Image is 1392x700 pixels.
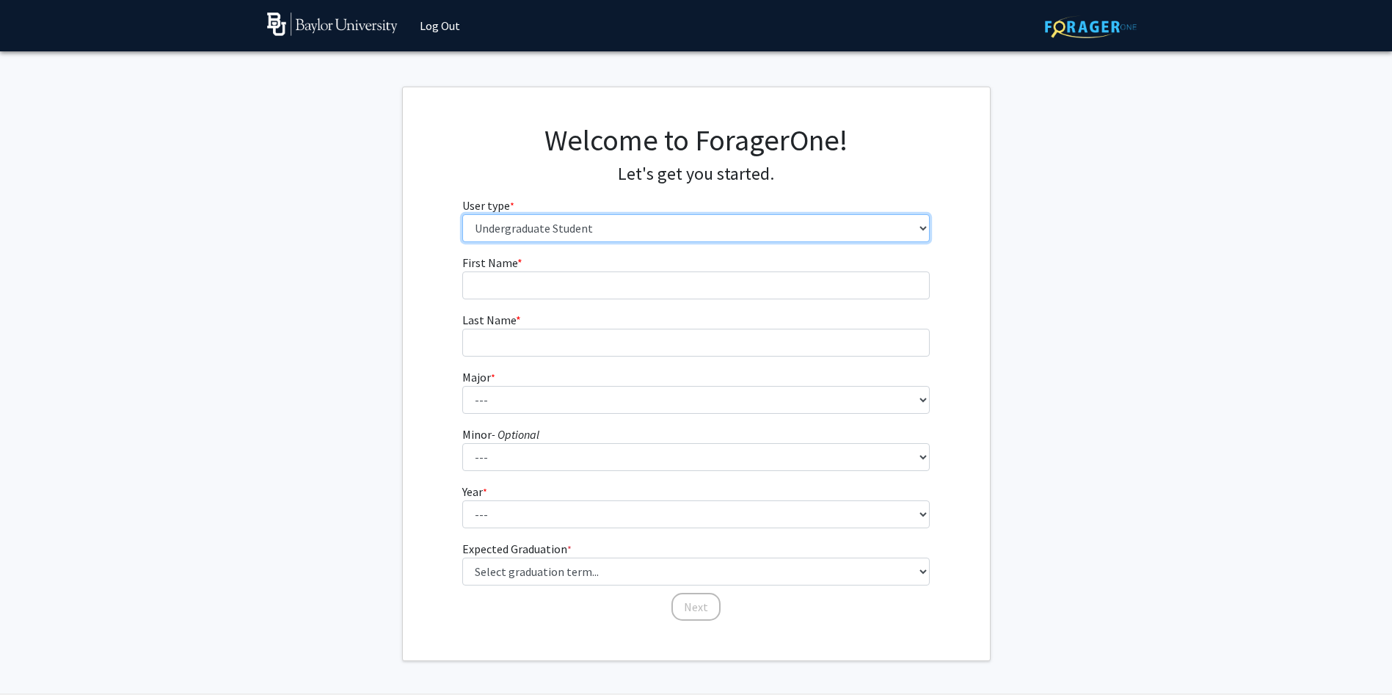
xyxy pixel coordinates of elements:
[671,593,721,621] button: Next
[462,197,514,214] label: User type
[462,540,572,558] label: Expected Graduation
[462,313,516,327] span: Last Name
[462,426,539,443] label: Minor
[267,12,398,36] img: Baylor University Logo
[1045,15,1137,38] img: ForagerOne Logo
[11,634,62,689] iframe: Chat
[462,255,517,270] span: First Name
[462,123,930,158] h1: Welcome to ForagerOne!
[492,427,539,442] i: - Optional
[462,483,487,500] label: Year
[462,368,495,386] label: Major
[462,164,930,185] h4: Let's get you started.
